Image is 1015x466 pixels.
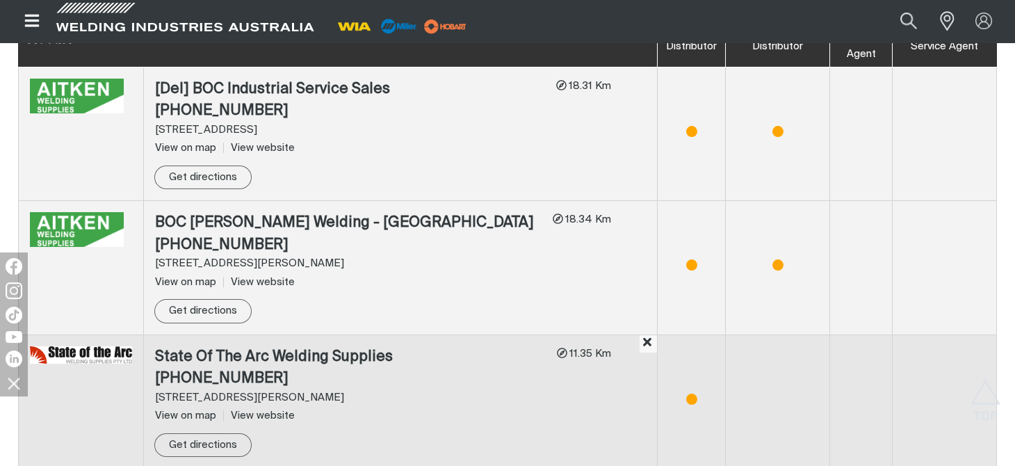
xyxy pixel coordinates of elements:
div: [PHONE_NUMBER] [155,234,542,257]
img: YouTube [6,331,22,343]
img: BOC Aitken Welding - Stapylton [30,212,124,247]
img: Facebook [6,258,22,275]
img: TikTok [6,307,22,323]
img: miller [420,16,471,37]
div: BOC [PERSON_NAME] Welding - [GEOGRAPHIC_DATA] [155,212,542,234]
button: Scroll to top [970,379,1001,410]
a: Get directions [154,433,252,458]
img: [Del] BOC Industrial Service Sales [30,79,124,113]
div: [STREET_ADDRESS][PERSON_NAME] [155,390,546,406]
img: hide socials [2,371,26,395]
div: [Del] BOC Industrial Service Sales [155,79,545,101]
div: [PHONE_NUMBER] [155,100,545,122]
a: Get directions [154,299,252,323]
span: 11.35 Km [567,348,611,359]
img: State Of The Arc Welding Supplies [30,346,132,364]
div: State Of The Arc Welding Supplies [155,346,546,369]
a: View website [223,277,295,287]
span: 18.31 Km [567,81,611,91]
a: miller [420,21,471,31]
a: View website [223,410,295,421]
div: [PHONE_NUMBER] [155,368,546,390]
span: View on map [155,143,216,153]
span: 18.34 Km [563,214,611,225]
img: Instagram [6,282,22,299]
a: View website [223,143,295,153]
a: Get directions [154,166,252,190]
div: [STREET_ADDRESS] [155,122,545,138]
img: LinkedIn [6,351,22,367]
input: Product name or item number... [868,6,932,37]
span: View on map [155,277,216,287]
div: [STREET_ADDRESS][PERSON_NAME] [155,256,542,272]
button: Search products [885,6,932,37]
span: View on map [155,410,216,421]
